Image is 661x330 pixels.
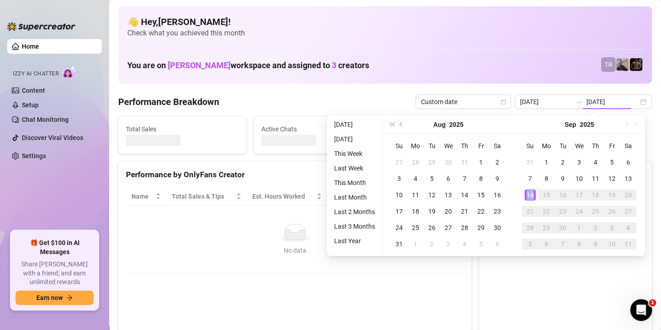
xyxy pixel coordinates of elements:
[22,116,69,123] a: Chat Monitoring
[127,28,643,38] span: Check what you achieved this month
[126,169,464,181] div: Performance by OnlyFans Creator
[22,101,39,109] a: Setup
[394,191,451,201] span: Chat Conversion
[421,95,506,109] span: Custom date
[252,191,315,201] div: Est. Hours Worked
[135,245,455,255] div: No data
[15,239,94,256] span: 🎁 Get $100 in AI Messages
[520,97,572,107] input: Start date
[22,152,46,160] a: Settings
[36,294,63,301] span: Earn now
[501,99,506,105] span: calendar
[118,95,219,108] h4: Performance Breakdown
[576,98,583,105] span: to
[586,97,638,107] input: End date
[616,58,629,71] img: LC
[605,60,612,70] span: TR
[22,43,39,50] a: Home
[261,124,374,134] span: Active Chats
[486,169,644,181] div: Sales by OnlyFans Creator
[131,191,154,201] span: Name
[168,60,230,70] span: [PERSON_NAME]
[127,15,643,28] h4: 👋 Hey, [PERSON_NAME] !
[630,58,642,71] img: Trent
[576,98,583,105] span: swap-right
[7,22,75,31] img: logo-BBDzfeDw.svg
[66,295,73,301] span: arrow-right
[333,191,376,201] span: Sales / Hour
[127,60,369,70] h1: You are on workspace and assigned to creators
[22,87,45,94] a: Content
[22,134,83,141] a: Discover Viral Videos
[126,188,166,205] th: Name
[15,290,94,305] button: Earn nowarrow-right
[126,124,239,134] span: Total Sales
[166,188,247,205] th: Total Sales & Tips
[396,124,509,134] span: Messages Sent
[649,299,656,306] span: 1
[327,188,389,205] th: Sales / Hour
[62,66,76,79] img: AI Chatter
[630,299,652,321] iframe: Intercom live chat
[172,191,234,201] span: Total Sales & Tips
[332,60,336,70] span: 3
[13,70,59,78] span: Izzy AI Chatter
[15,260,94,287] span: Share [PERSON_NAME] with a friend, and earn unlimited rewards
[389,188,464,205] th: Chat Conversion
